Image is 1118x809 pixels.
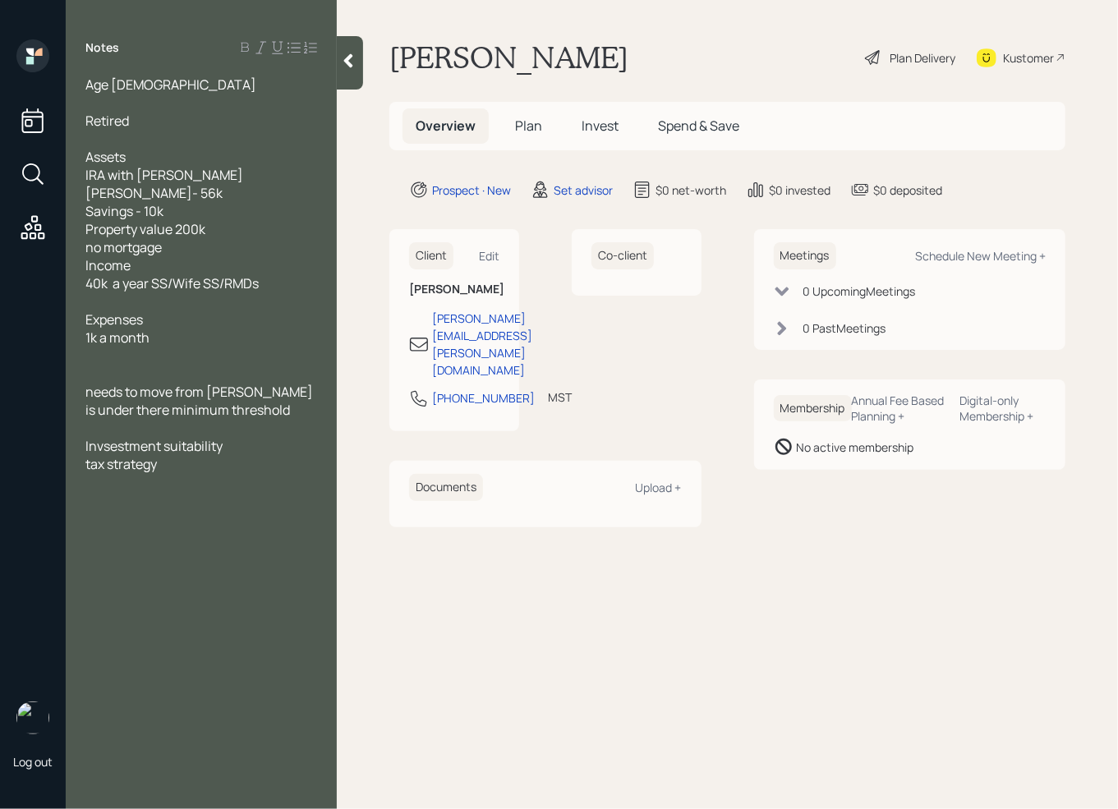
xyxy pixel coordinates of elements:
[591,242,654,269] h6: Co-client
[769,182,830,199] div: $0 invested
[409,242,453,269] h6: Client
[873,182,942,199] div: $0 deposited
[85,437,223,455] span: Invsestment suitability
[656,182,726,199] div: $0 net-worth
[548,388,572,406] div: MST
[85,256,131,274] span: Income
[409,283,499,296] h6: [PERSON_NAME]
[85,455,157,473] span: tax strategy
[389,39,628,76] h1: [PERSON_NAME]
[774,242,836,269] h6: Meetings
[636,480,682,495] div: Upload +
[915,248,1046,264] div: Schedule New Meeting +
[13,754,53,770] div: Log out
[803,283,916,300] div: 0 Upcoming Meeting s
[432,389,535,407] div: [PHONE_NUMBER]
[890,49,955,67] div: Plan Delivery
[85,202,163,220] span: Savings - 10k
[85,329,150,347] span: 1k a month
[416,117,476,135] span: Overview
[658,117,739,135] span: Spend & Save
[85,112,129,130] span: Retired
[432,310,532,379] div: [PERSON_NAME][EMAIL_ADDRESS][PERSON_NAME][DOMAIN_NAME]
[85,274,259,292] span: 40k a year SS/Wife SS/RMDs
[16,701,49,734] img: retirable_logo.png
[852,393,946,424] div: Annual Fee Based Planning +
[1003,49,1054,67] div: Kustomer
[85,148,126,166] span: Assets
[85,76,256,94] span: Age [DEMOGRAPHIC_DATA]
[515,117,542,135] span: Plan
[85,238,162,256] span: no mortgage
[85,39,119,56] label: Notes
[432,182,511,199] div: Prospect · New
[554,182,613,199] div: Set advisor
[409,474,483,501] h6: Documents
[85,383,315,419] span: needs to move from [PERSON_NAME] is under there minimum threshold
[85,220,205,238] span: Property value 200k
[85,166,246,202] span: IRA with [PERSON_NAME] [PERSON_NAME]- 56k
[959,393,1046,424] div: Digital-only Membership +
[479,248,499,264] div: Edit
[582,117,619,135] span: Invest
[85,310,143,329] span: Expenses
[774,395,852,422] h6: Membership
[797,439,914,456] div: No active membership
[803,319,886,337] div: 0 Past Meeting s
